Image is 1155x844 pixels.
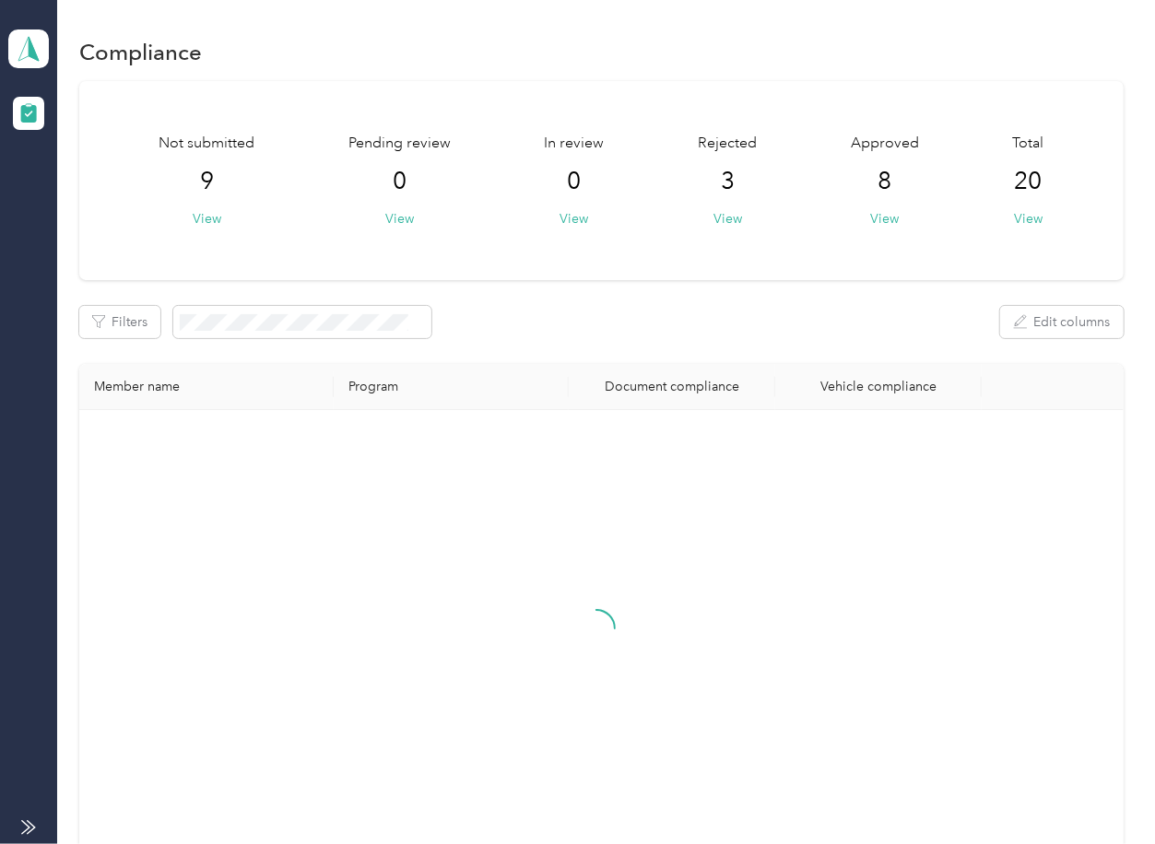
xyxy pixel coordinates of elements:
span: Pending review [348,133,451,155]
button: View [713,209,742,229]
button: Filters [79,306,160,338]
div: Vehicle compliance [790,379,967,394]
th: Member name [79,364,333,410]
span: Not submitted [159,133,254,155]
span: In review [545,133,605,155]
iframe: Everlance-gr Chat Button Frame [1052,741,1155,844]
span: Rejected [698,133,757,155]
span: 20 [1015,167,1043,196]
span: 8 [878,167,891,196]
button: Edit columns [1000,306,1124,338]
span: Total [1013,133,1044,155]
span: 3 [721,167,735,196]
span: Approved [851,133,919,155]
span: 9 [200,167,214,196]
div: Document compliance [583,379,760,394]
h1: Compliance [79,42,202,62]
button: View [193,209,221,229]
span: 0 [393,167,407,196]
button: View [870,209,899,229]
button: View [560,209,589,229]
span: 0 [568,167,582,196]
button: View [385,209,414,229]
button: View [1014,209,1043,229]
th: Program [334,364,569,410]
